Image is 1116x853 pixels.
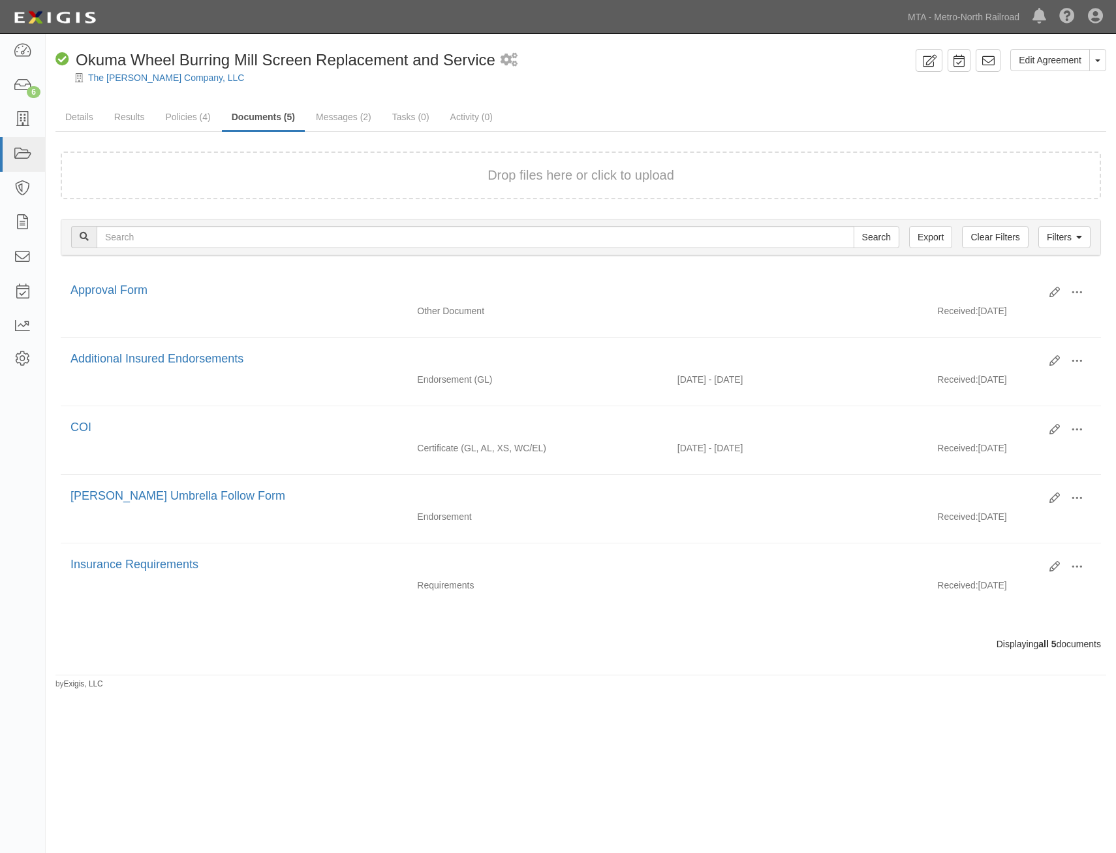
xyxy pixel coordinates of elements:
[488,166,674,185] button: Drop files here or click to upload
[937,304,978,317] p: Received:
[76,51,495,69] span: Okuma Wheel Burring Mill Screen Replacement and Service
[64,679,103,688] a: Exigis, LLC
[1010,49,1090,71] a: Edit Agreement
[1038,639,1056,649] b: all 5
[501,54,518,67] i: 1 scheduled workflow
[937,510,978,523] p: Received:
[854,226,899,248] input: Search
[909,226,952,248] a: Export
[668,373,928,386] div: Effective 10/01/2024 - Expiration 10/01/2025
[668,510,928,511] div: Effective - Expiration
[668,304,928,305] div: Effective - Expiration
[70,558,198,571] a: Insurance Requirements
[222,104,305,132] a: Documents (5)
[927,442,1101,461] div: [DATE]
[901,4,1026,30] a: MTA - Metro-North Railroad
[10,6,100,29] img: logo-5460c22ac91f19d4615b14bd174203de0afe785f0fc80cf4dbbc73dc1793850b.png
[407,442,668,455] div: General Liability Auto Liability Excess/Umbrella Liability Workers Compensation/Employers Liability
[407,304,668,317] div: Other Document
[927,510,1101,530] div: [DATE]
[382,104,439,130] a: Tasks (0)
[927,579,1101,598] div: [DATE]
[55,104,103,130] a: Details
[51,637,1111,651] div: Displaying documents
[55,53,69,67] i: Compliant
[962,226,1028,248] a: Clear Filters
[937,373,978,386] p: Received:
[927,304,1101,324] div: [DATE]
[407,373,668,386] div: General Liability
[27,86,40,98] div: 6
[70,421,91,434] a: COI
[70,352,243,365] a: Additional Insured Endorsements
[668,442,928,455] div: Effective 10/01/2024 - Expiration 10/01/2025
[70,283,147,297] a: Approval Form
[1038,226,1091,248] a: Filters
[104,104,155,130] a: Results
[407,510,668,523] div: Endorsement
[937,579,978,592] p: Received:
[937,442,978,455] p: Received:
[70,488,1040,505] div: Markel Umbrella Follow Form
[1059,9,1075,25] i: Help Center - Complianz
[441,104,503,130] a: Activity (0)
[70,556,1040,573] div: Insurance Requirements
[70,419,1040,436] div: COI
[668,579,928,579] div: Effective - Expiration
[97,226,854,248] input: Search
[88,72,244,83] a: The [PERSON_NAME] Company, LLC
[927,373,1101,393] div: [DATE]
[70,489,285,502] a: [PERSON_NAME] Umbrella Follow Form
[70,351,1040,368] div: Additional Insured Endorsements
[70,282,1040,299] div: Approval Form
[155,104,220,130] a: Policies (4)
[407,579,668,592] div: Requirements
[306,104,381,130] a: Messages (2)
[55,49,495,71] div: Okuma Wheel Burring Mill Screen Replacement and Service
[55,679,103,690] small: by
